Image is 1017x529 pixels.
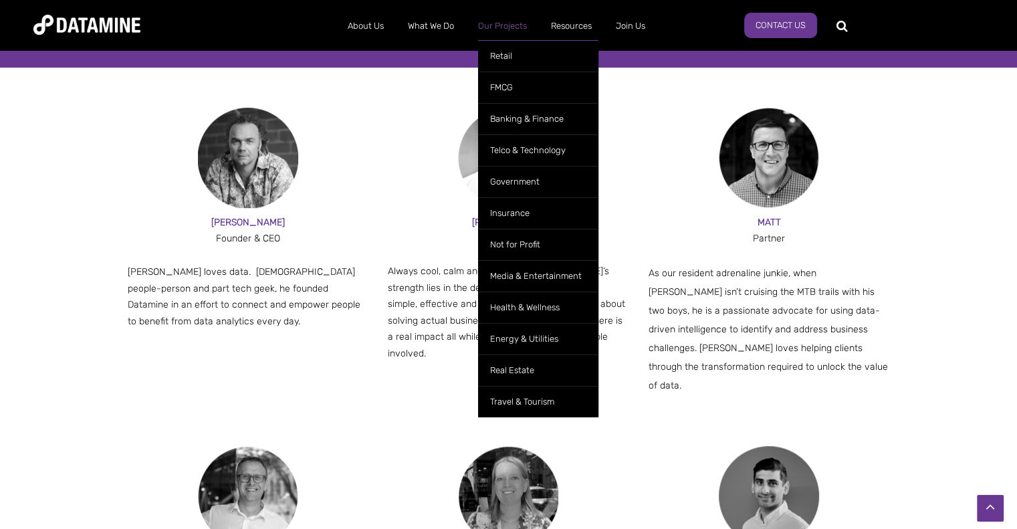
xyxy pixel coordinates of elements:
a: Telco & Technology [478,134,598,166]
span: As our resident adrenaline junkie, when [PERSON_NAME] isn’t cruising the MTB trails with his two ... [649,268,888,391]
a: About Us [336,9,396,43]
a: Join Us [604,9,657,43]
a: FMCG [478,72,598,103]
a: Contact Us [744,13,817,38]
span: Always cool, calm and collected, [PERSON_NAME]’s strength lies in the delivery of complex ideas i... [388,266,625,359]
span: [PERSON_NAME] [471,217,545,228]
img: Bruce [458,108,558,208]
a: Resources [539,9,604,43]
a: Not for Profit [478,229,598,260]
a: Banking & Finance [478,103,598,134]
a: Energy & Utilities [478,323,598,354]
a: Real Estate [478,354,598,386]
img: Datamine [33,15,140,35]
span: MATT [758,217,781,228]
img: Paul-2-1-150x150 [198,108,298,208]
span: [PERSON_NAME] [211,217,285,228]
a: Health & Wellness [478,292,598,323]
a: Retail [478,40,598,72]
a: Insurance [478,197,598,229]
div: Founder & CEO [128,231,369,247]
a: Travel & Tourism [478,386,598,417]
span: Partner [753,233,785,244]
div: Owl [388,231,629,247]
a: Our Projects [466,9,539,43]
span: [PERSON_NAME] loves data. [DEMOGRAPHIC_DATA] people-person and part tech geek, he founded Datamin... [128,266,360,327]
a: Government [478,166,598,197]
a: What We Do [396,9,466,43]
a: Media & Entertainment [478,260,598,292]
img: matt mug-1 [719,108,819,208]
